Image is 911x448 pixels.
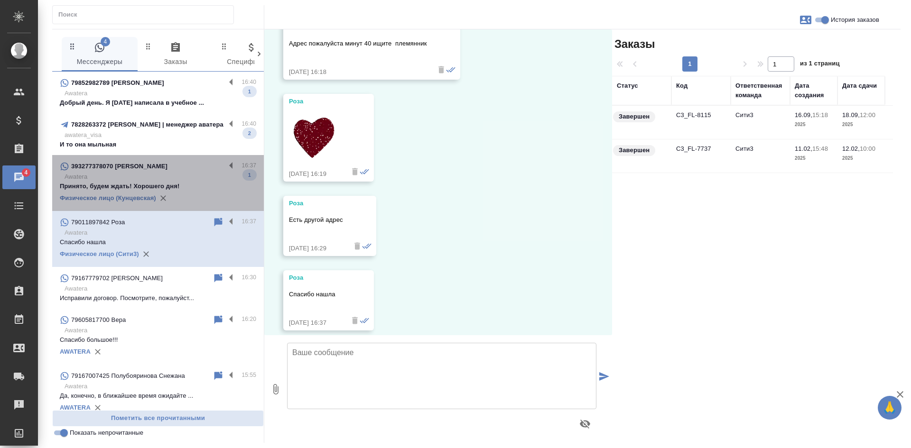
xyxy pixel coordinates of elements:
[57,413,259,424] span: Пометить все прочитанными
[65,326,256,335] p: Awatera
[676,81,688,91] div: Код
[60,348,91,355] a: AWATERA
[795,111,812,119] p: 16.09,
[60,404,91,411] a: AWATERA
[794,9,817,31] button: Заявки
[101,37,110,46] span: 4
[289,67,427,77] div: [DATE] 16:18
[289,215,343,225] p: Есть другой адрес
[60,335,256,345] p: Спасибо большое!!!
[860,145,875,152] p: 10:00
[795,81,833,100] div: Дата создания
[831,15,879,25] span: История заказов
[289,97,341,106] div: Роза
[60,98,256,108] p: Добрый день. Я [DATE] написала в учебное ...
[731,106,790,139] td: Сити3
[842,111,860,119] p: 18.09,
[60,391,256,401] p: Да, конечно, в ближайшее время ожидайте ...
[860,111,875,119] p: 12:00
[60,140,256,149] p: И то она мыльная
[289,169,341,179] div: [DATE] 16:19
[213,314,224,326] div: Пометить непрочитанным
[242,217,256,226] p: 16:37
[242,161,256,170] p: 16:37
[65,382,256,391] p: Awatera
[289,273,341,283] div: Роза
[289,290,341,299] p: Спасибо нашла
[812,145,828,152] p: 15:48
[71,78,164,88] p: 79852982789 [PERSON_NAME]
[812,111,828,119] p: 15:18
[878,396,902,420] button: 🙏
[220,42,229,51] svg: Зажми и перетащи, чтобы поменять порядок вкладок
[143,42,208,68] span: Заказы
[731,139,790,173] td: Сити3
[60,293,256,303] p: Исправили договор. Посмотрите, пожалуйст...
[612,110,667,123] div: Выставляет КМ при направлении счета или после выполнения всех работ/сдачи заказа клиенту. Окончат...
[242,119,256,128] p: 16:40
[671,139,731,173] td: C3_FL-7737
[619,112,650,121] p: Завершен
[71,315,126,325] p: 79605817700 Вера
[68,42,77,51] svg: Зажми и перетащи, чтобы поменять порядок вкладок
[65,228,256,238] p: Awatera
[612,37,655,52] span: Заказы
[71,371,185,381] p: 79167007425 Полубояринова Снежана
[52,155,264,211] div: 393277378070 [PERSON_NAME]16:37AwateraПринято, будем ждать! Хорошего дня!1Физическое лицо (Кунцев...
[19,168,33,177] span: 4
[52,309,264,365] div: 79605817700 Вера16:20AwateraСпасибо большое!!!AWATERA
[842,145,860,152] p: 12.02,
[60,194,156,201] a: Физическое лицо (Кунцевская)
[842,81,877,91] div: Дата сдачи
[70,428,143,438] span: Показать непрочитанные
[795,154,833,163] p: 2025
[800,58,840,72] span: из 1 страниц
[671,106,731,139] td: C3_FL-8115
[71,218,125,227] p: 79011897842 Роза
[60,182,256,191] p: Принято, будем ждать! Хорошего дня!
[52,267,264,309] div: 79167779702 [PERSON_NAME]16:30AwateraИсправили договор. Посмотрите, пожалуйст...
[795,145,812,152] p: 11.02,
[60,250,139,257] a: Физическое лицо (Сити3)
[67,42,132,68] span: Мессенджеры
[213,370,224,382] div: Пометить непрочитанным
[91,401,105,415] button: Удалить привязку
[65,89,256,98] p: Awatera
[795,120,833,129] p: 2025
[242,273,256,282] p: 16:30
[289,244,343,253] div: [DATE] 16:29
[242,370,256,380] p: 15:55
[52,72,264,113] div: 79852982789 [PERSON_NAME]16:40AwateraДобрый день. Я [DATE] написала в учебное ...1
[842,120,880,129] p: 2025
[65,284,256,293] p: Awatera
[65,172,256,182] p: Awatera
[58,8,233,21] input: Поиск
[242,170,257,180] span: 1
[139,247,153,261] button: Удалить привязку
[612,144,667,157] div: Выставляет КМ при направлении счета или после выполнения всех работ/сдачи заказа клиенту. Окончат...
[71,120,223,129] p: 7828263372 [PERSON_NAME] | менеджер аватера
[52,113,264,155] div: 7828263372 [PERSON_NAME] | менеджер аватера16:40awatera_visaИ то она мыльная2
[91,345,105,359] button: Удалить привязку
[242,87,257,96] span: 1
[52,365,264,421] div: 79167007425 Полубояринова Снежана15:55AwateraДа, конечно, в ближайшее время ожидайте ...AWATERA
[242,314,256,324] p: 16:20
[2,165,36,189] a: 4
[735,81,785,100] div: Ответственная команда
[619,146,650,155] p: Завершен
[289,39,427,48] p: Адрес пожалуйста минут 40 ищите племянник
[842,154,880,163] p: 2025
[213,273,224,284] div: Пометить непрочитанным
[574,412,596,435] button: Предпросмотр
[52,410,264,427] button: Пометить все прочитанными
[60,238,256,247] p: Спасибо нашла
[65,130,256,140] p: awatera_visa
[144,42,153,51] svg: Зажми и перетащи, чтобы поменять порядок вкладок
[242,128,257,138] span: 2
[882,398,898,418] span: 🙏
[52,211,264,267] div: 79011897842 Роза16:37AwateraСпасибо нашлаФизическое лицо (Сити3)
[289,318,341,328] div: [DATE] 16:37
[242,77,256,87] p: 16:40
[71,162,167,171] p: 393277378070 [PERSON_NAME]
[617,81,638,91] div: Статус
